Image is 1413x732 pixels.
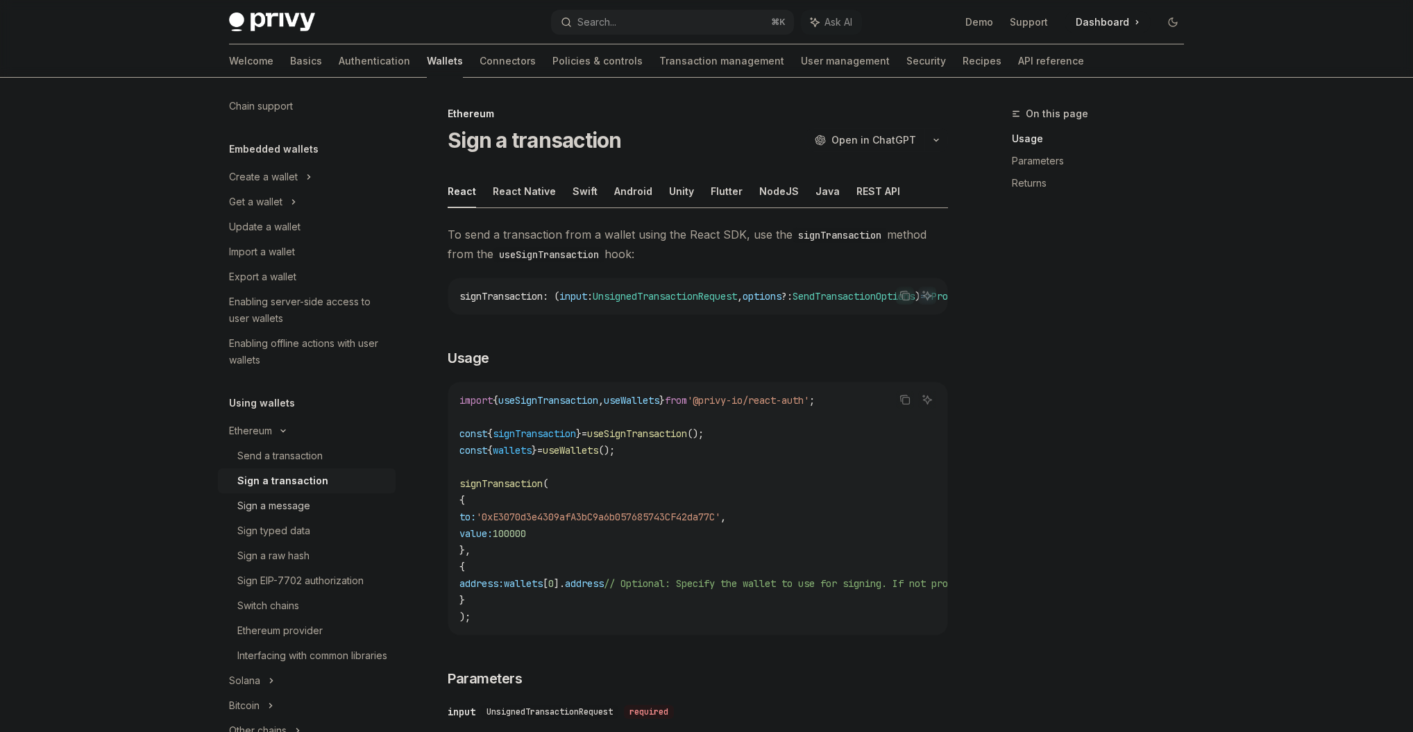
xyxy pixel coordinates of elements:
[290,44,322,78] a: Basics
[918,287,936,305] button: Ask AI
[459,561,465,573] span: {
[720,511,726,523] span: ,
[906,44,946,78] a: Security
[793,228,887,243] code: signTransaction
[480,44,536,78] a: Connectors
[498,394,598,407] span: useSignTransaction
[218,331,396,373] a: Enabling offline actions with user wallets
[448,175,476,207] button: React
[459,290,543,303] span: signTransaction
[543,577,548,590] span: [
[687,394,809,407] span: '@privy-io/react-auth'
[806,128,924,152] button: Open in ChatGPT
[856,175,900,207] button: REST API
[218,568,396,593] a: Sign EIP-7702 authorization
[218,264,396,289] a: Export a wallet
[229,194,282,210] div: Get a wallet
[771,17,786,28] span: ⌘ K
[1012,128,1195,150] a: Usage
[543,444,598,457] span: useWallets
[1162,11,1184,33] button: Toggle dark mode
[593,290,737,303] span: UnsignedTransactionRequest
[577,14,616,31] div: Search...
[229,44,273,78] a: Welcome
[537,444,543,457] span: =
[459,544,471,556] span: },
[218,214,396,239] a: Update a wallet
[737,290,743,303] span: ,
[532,444,537,457] span: }
[459,477,543,490] span: signTransaction
[229,423,272,439] div: Ethereum
[598,394,604,407] span: ,
[229,98,293,114] div: Chain support
[552,44,643,78] a: Policies & controls
[582,427,587,440] span: =
[218,443,396,468] a: Send a transaction
[1012,172,1195,194] a: Returns
[237,597,299,614] div: Switch chains
[229,395,295,411] h5: Using wallets
[459,594,465,606] span: }
[687,427,704,440] span: ();
[229,141,319,158] h5: Embedded wallets
[543,477,548,490] span: (
[659,394,665,407] span: }
[824,15,852,29] span: Ask AI
[573,175,598,207] button: Swift
[218,543,396,568] a: Sign a raw hash
[448,225,948,264] span: To send a transaction from a wallet using the React SDK, use the method from the hook:
[218,239,396,264] a: Import a wallet
[218,289,396,331] a: Enabling server-side access to user wallets
[554,577,565,590] span: ].
[229,672,260,689] div: Solana
[665,394,687,407] span: from
[237,572,364,589] div: Sign EIP-7702 authorization
[493,444,532,457] span: wallets
[801,44,890,78] a: User management
[448,107,948,121] div: Ethereum
[614,175,652,207] button: Android
[793,290,915,303] span: SendTransactionOptions
[493,527,526,540] span: 100000
[459,577,504,590] span: address:
[598,444,615,457] span: ();
[1012,150,1195,172] a: Parameters
[229,697,260,714] div: Bitcoin
[965,15,993,29] a: Demo
[493,394,498,407] span: {
[229,219,301,235] div: Update a wallet
[459,527,493,540] span: value:
[587,290,593,303] span: :
[493,247,604,262] code: useSignTransaction
[1076,15,1129,29] span: Dashboard
[1010,15,1048,29] a: Support
[743,290,781,303] span: options
[459,394,493,407] span: import
[963,44,1001,78] a: Recipes
[459,427,487,440] span: const
[576,427,582,440] span: }
[229,335,387,368] div: Enabling offline actions with user wallets
[237,448,323,464] div: Send a transaction
[487,444,493,457] span: {
[237,622,323,639] div: Ethereum provider
[815,175,840,207] button: Java
[448,128,622,153] h1: Sign a transaction
[487,427,493,440] span: {
[459,494,465,507] span: {
[237,473,328,489] div: Sign a transaction
[1065,11,1151,33] a: Dashboard
[486,706,613,717] span: UnsignedTransactionRequest
[229,269,296,285] div: Export a wallet
[604,577,1153,590] span: // Optional: Specify the wallet to use for signing. If not provided, the first wallet will be used.
[711,175,743,207] button: Flutter
[237,497,310,514] div: Sign a message
[624,705,674,719] div: required
[587,427,687,440] span: useSignTransaction
[604,394,659,407] span: useWallets
[759,175,799,207] button: NodeJS
[801,10,862,35] button: Ask AI
[504,577,543,590] span: wallets
[493,175,556,207] button: React Native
